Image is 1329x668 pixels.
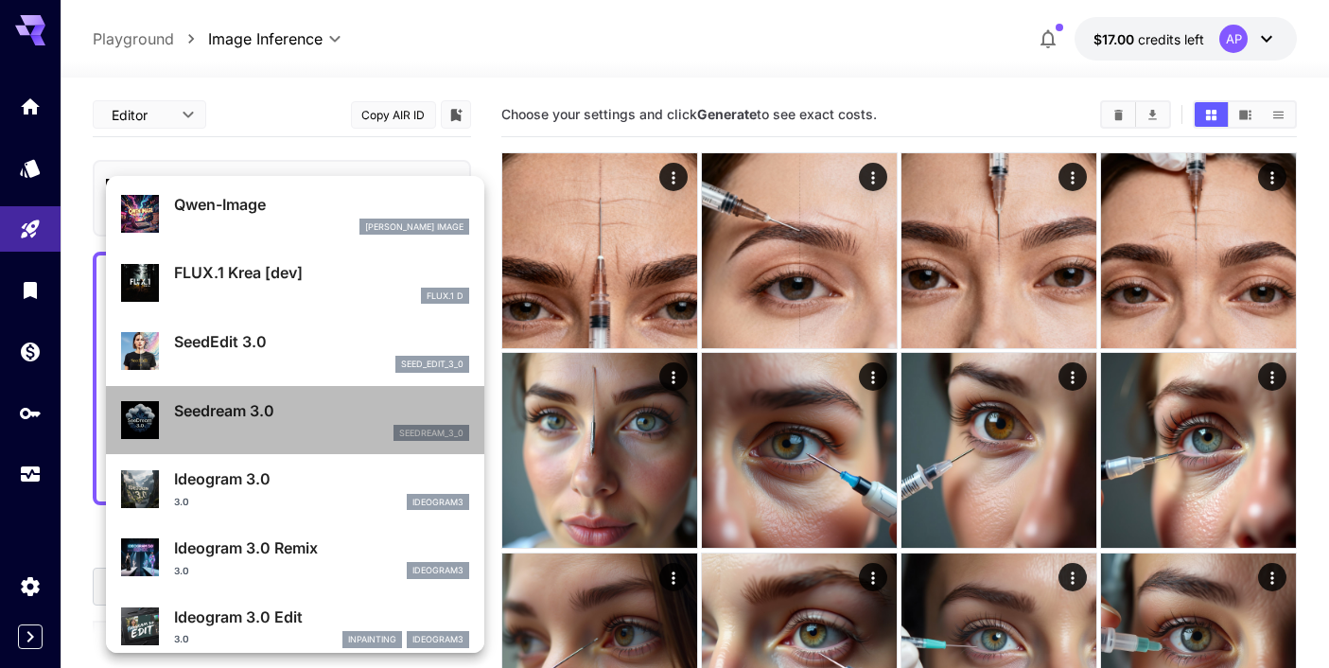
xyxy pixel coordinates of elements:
p: 3.0 [174,632,189,646]
p: SeedEdit 3.0 [174,330,469,353]
p: 3.0 [174,564,189,578]
p: ideogram3 [412,564,463,577]
p: 3.0 [174,495,189,509]
div: SeedEdit 3.0seed_edit_3_0 [121,323,469,380]
p: seed_edit_3_0 [401,358,463,371]
p: ideogram3 [412,633,463,646]
div: Qwen-Image[PERSON_NAME] Image [121,185,469,243]
p: Ideogram 3.0 [174,467,469,490]
p: inpainting [348,633,396,646]
p: seedream_3_0 [399,427,463,440]
p: Seedream 3.0 [174,399,469,422]
p: FLUX.1 Krea [dev] [174,261,469,284]
p: FLUX.1 D [427,290,463,303]
div: FLUX.1 Krea [dev]FLUX.1 D [121,254,469,311]
p: Ideogram 3.0 Remix [174,536,469,559]
p: Ideogram 3.0 Edit [174,606,469,628]
div: Ideogram 3.0 Edit3.0inpaintingideogram3 [121,598,469,656]
div: Ideogram 3.0 Remix3.0ideogram3 [121,529,469,587]
p: ideogram3 [412,496,463,509]
div: Seedream 3.0seedream_3_0 [121,392,469,449]
p: [PERSON_NAME] Image [365,220,463,234]
div: Ideogram 3.03.0ideogram3 [121,460,469,518]
p: Qwen-Image [174,193,469,216]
